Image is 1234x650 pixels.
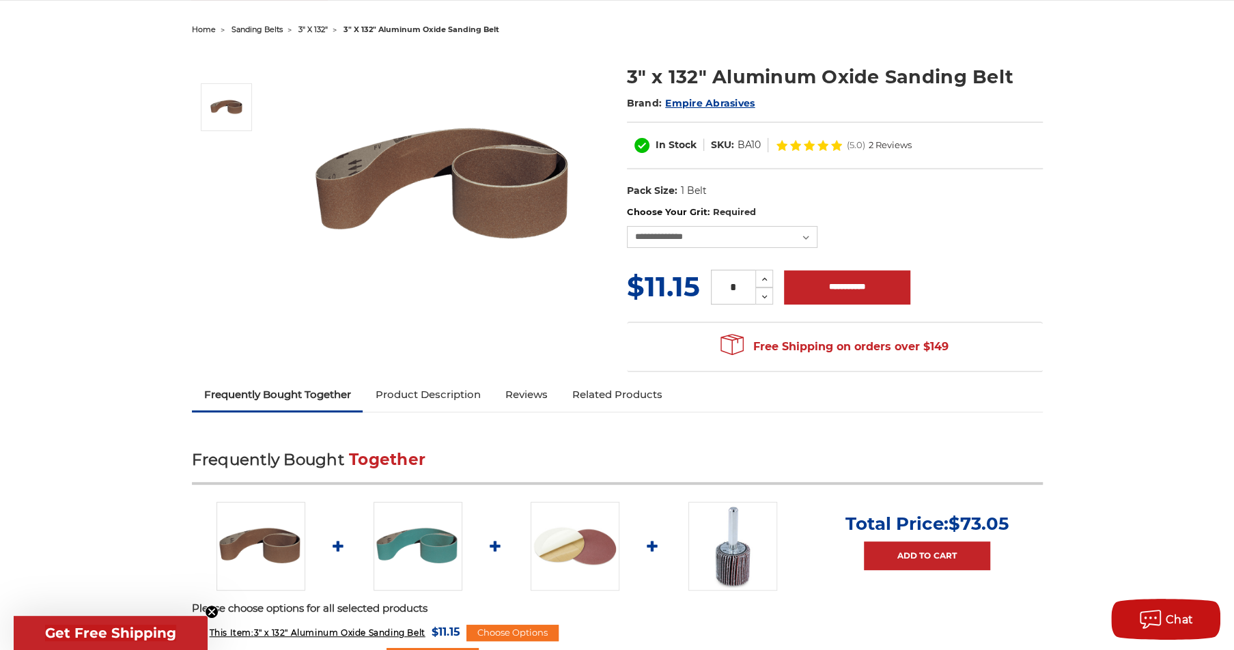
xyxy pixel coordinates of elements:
div: Get Free ShippingClose teaser [14,616,208,650]
span: Chat [1166,613,1194,626]
span: (5.0) [847,141,865,150]
a: Add to Cart [864,541,990,570]
a: Reviews [492,380,559,410]
img: 3" x 132" Aluminum Oxide Sanding Belt [210,90,244,124]
dd: BA10 [738,138,761,152]
a: home [192,25,216,34]
span: 3" x 132" Aluminum Oxide Sanding Belt [209,627,425,638]
label: Choose Your Grit: [627,206,1043,219]
dt: SKU: [711,138,734,152]
dt: Pack Size: [627,184,677,198]
strong: This Item: [209,627,253,638]
button: Close teaser [205,605,219,619]
a: Related Products [559,380,674,410]
h1: 3" x 132" Aluminum Oxide Sanding Belt [627,63,1043,90]
span: 2 Reviews [869,141,912,150]
img: 3" x 132" Aluminum Oxide Sanding Belt [216,502,305,591]
p: Please choose options for all selected products [192,601,1043,617]
a: Product Description [363,380,492,410]
button: Chat [1111,599,1220,640]
div: Choose Options [466,625,559,641]
span: 3" x 132" aluminum oxide sanding belt [343,25,499,34]
span: Together [349,450,425,469]
span: $73.05 [948,513,1008,535]
p: Total Price: [845,513,1008,535]
span: In Stock [656,139,697,151]
a: Frequently Bought Together [192,380,363,410]
span: $11.15 [432,623,460,641]
small: Required [712,206,755,217]
span: $11.15 [627,270,700,303]
span: Free Shipping on orders over $149 [720,333,949,361]
span: Get Free Shipping [45,625,176,641]
a: sanding belts [232,25,283,34]
a: Empire Abrasives [665,97,755,109]
img: 3" x 132" Aluminum Oxide Sanding Belt [309,49,582,322]
a: 3" x 132" [298,25,328,34]
span: Frequently Bought [192,450,344,469]
span: Brand: [627,97,662,109]
dd: 1 Belt [680,184,706,198]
